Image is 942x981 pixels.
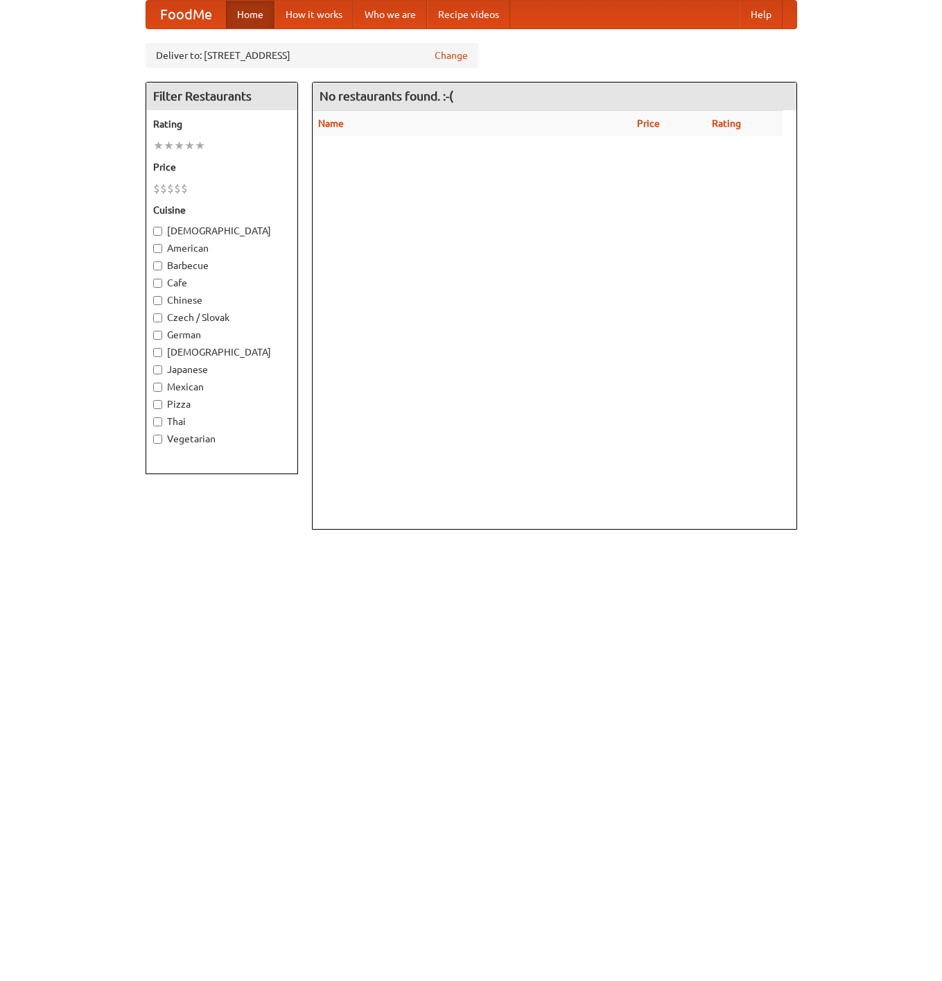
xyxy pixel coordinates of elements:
[174,181,181,196] li: $
[153,181,160,196] li: $
[427,1,510,28] a: Recipe videos
[153,345,290,359] label: [DEMOGRAPHIC_DATA]
[153,203,290,217] h5: Cuisine
[164,138,174,153] li: ★
[153,365,162,374] input: Japanese
[153,415,290,428] label: Thai
[712,118,741,129] a: Rating
[153,313,162,322] input: Czech / Slovak
[153,296,162,305] input: Chinese
[153,383,162,392] input: Mexican
[153,117,290,131] h5: Rating
[153,244,162,253] input: American
[354,1,427,28] a: Who we are
[153,397,290,411] label: Pizza
[153,276,290,290] label: Cafe
[153,138,164,153] li: ★
[146,1,226,28] a: FoodMe
[146,43,478,68] div: Deliver to: [STREET_ADDRESS]
[435,49,468,62] a: Change
[153,417,162,426] input: Thai
[153,435,162,444] input: Vegetarian
[167,181,174,196] li: $
[153,259,290,272] label: Barbecue
[153,380,290,394] label: Mexican
[153,261,162,270] input: Barbecue
[174,138,184,153] li: ★
[153,160,290,174] h5: Price
[153,293,290,307] label: Chinese
[153,279,162,288] input: Cafe
[320,89,453,103] ng-pluralize: No restaurants found. :-(
[153,241,290,255] label: American
[274,1,354,28] a: How it works
[160,181,167,196] li: $
[153,224,290,238] label: [DEMOGRAPHIC_DATA]
[153,328,290,342] label: German
[153,400,162,409] input: Pizza
[195,138,205,153] li: ★
[153,363,290,376] label: Japanese
[184,138,195,153] li: ★
[153,432,290,446] label: Vegetarian
[740,1,783,28] a: Help
[146,83,297,110] h4: Filter Restaurants
[318,118,344,129] a: Name
[153,311,290,324] label: Czech / Slovak
[637,118,660,129] a: Price
[181,181,188,196] li: $
[153,348,162,357] input: [DEMOGRAPHIC_DATA]
[153,227,162,236] input: [DEMOGRAPHIC_DATA]
[226,1,274,28] a: Home
[153,331,162,340] input: German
